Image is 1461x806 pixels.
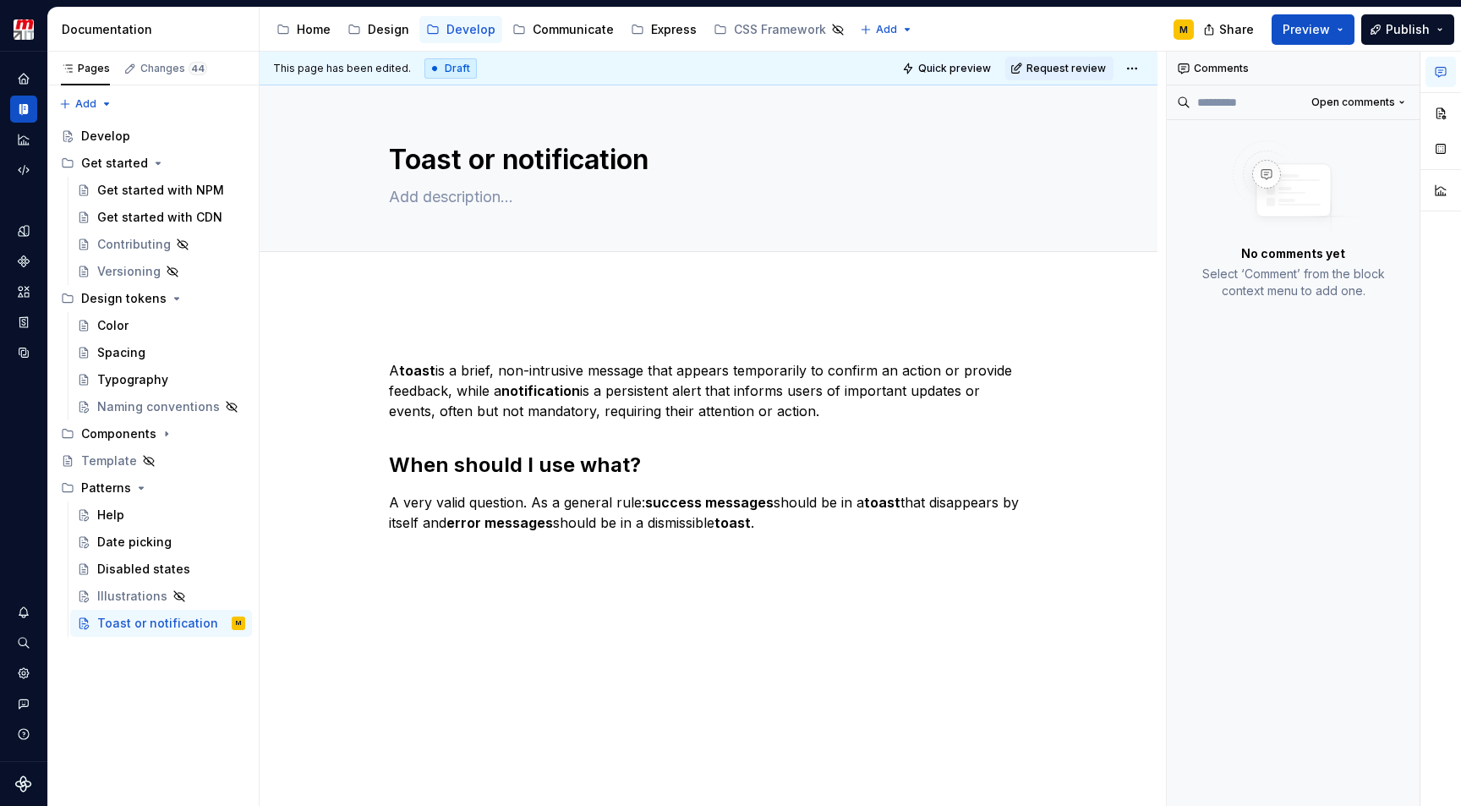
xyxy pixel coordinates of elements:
div: Patterns [81,480,131,496]
span: This page has been edited. [273,62,411,75]
a: Date picking [70,529,252,556]
strong: success messages [645,494,774,511]
a: Data sources [10,339,37,366]
div: Components [54,420,252,447]
button: Request review [1005,57,1114,80]
div: Get started [54,150,252,177]
div: Patterns [54,474,252,502]
img: e95d57dd-783c-4905-b3fc-0c5af85c8823.png [14,19,34,40]
div: Template [81,452,137,469]
a: Components [10,248,37,275]
div: Develop [446,21,495,38]
textarea: Toast or notification [386,140,1025,180]
div: Spacing [97,344,145,361]
div: Toast or notification [97,615,218,632]
div: Color [97,317,129,334]
a: Illustrations [70,583,252,610]
div: Develop [81,128,130,145]
button: Publish [1361,14,1454,45]
p: A is a brief, non-intrusive message that appears temporarily to confirm an action or provide feed... [389,360,1028,421]
a: Code automation [10,156,37,184]
button: Add [855,18,918,41]
strong: notification [501,382,580,399]
button: Notifications [10,599,37,626]
button: Quick preview [897,57,999,80]
div: Pages [61,62,110,75]
p: Select ‘Comment’ from the block context menu to add one. [1187,266,1399,299]
a: Documentation [10,96,37,123]
span: Open comments [1311,96,1395,109]
button: Search ⌘K [10,629,37,656]
div: Contributing [97,236,171,253]
a: Toast or notificationM [70,610,252,637]
a: Assets [10,278,37,305]
span: 44 [189,62,207,75]
button: Preview [1272,14,1354,45]
div: Page tree [270,13,851,47]
strong: toast [864,494,900,511]
button: Open comments [1304,90,1413,114]
div: Components [81,425,156,442]
span: Preview [1283,21,1330,38]
a: Typography [70,366,252,393]
a: Help [70,502,252,529]
div: Documentation [62,21,252,38]
strong: toast [399,362,435,379]
p: A very valid question. As a general rule: should be in a that disappears by itself and should be ... [389,492,1028,533]
div: Get started with NPM [97,182,224,199]
svg: Supernova Logo [15,776,32,792]
div: Communicate [533,21,614,38]
a: Settings [10,660,37,687]
div: Naming conventions [97,398,220,415]
div: Comments [1167,52,1420,85]
div: Get started [81,155,148,172]
span: Request review [1026,62,1106,75]
a: Home [270,16,337,43]
p: No comments yet [1241,245,1345,262]
button: Share [1195,14,1265,45]
span: Add [75,97,96,111]
div: Express [651,21,697,38]
div: Page tree [54,123,252,637]
a: Template [54,447,252,474]
div: Changes [140,62,207,75]
div: Home [297,21,331,38]
div: Contact support [10,690,37,717]
div: Disabled states [97,561,190,578]
div: Versioning [97,263,161,280]
a: Analytics [10,126,37,153]
div: Get started with CDN [97,209,222,226]
div: Design tokens [81,290,167,307]
a: Naming conventions [70,393,252,420]
div: CSS Framework [734,21,826,38]
a: Storybook stories [10,309,37,336]
a: Home [10,65,37,92]
a: Communicate [506,16,621,43]
div: Draft [424,58,477,79]
a: Design tokens [10,217,37,244]
div: Help [97,507,124,524]
a: Contributing [70,231,252,258]
a: Express [624,16,703,43]
a: Versioning [70,258,252,285]
div: Design tokens [54,285,252,312]
a: Color [70,312,252,339]
h2: When should I use what? [389,452,1028,479]
strong: toast [714,514,751,531]
a: Design [341,16,416,43]
a: CSS Framework [707,16,851,43]
div: M [236,615,241,632]
a: Develop [54,123,252,150]
a: Get started with NPM [70,177,252,204]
